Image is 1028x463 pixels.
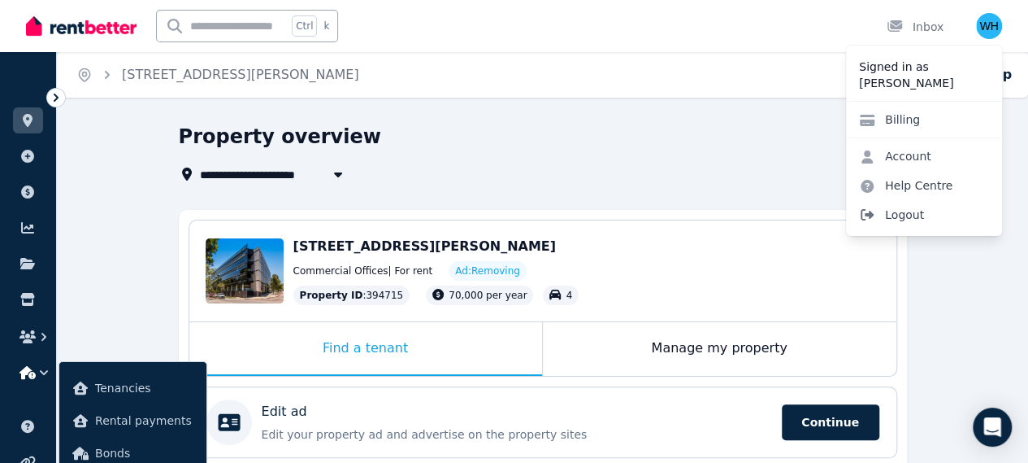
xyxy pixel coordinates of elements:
[846,142,944,171] a: Account
[26,14,137,38] img: RentBetter
[293,286,410,305] div: : 394715
[262,426,772,443] p: Edit your property ad and advertise on the property sites
[292,15,317,37] span: Ctrl
[293,238,556,254] span: [STREET_ADDRESS][PERSON_NAME]
[449,290,527,301] span: 70,000 per year
[859,59,989,75] p: Signed in as
[189,322,542,376] div: Find a tenant
[95,443,193,463] span: Bonds
[66,372,200,404] a: Tenancies
[455,264,520,277] span: Ad: Removing
[566,290,572,301] span: 4
[846,200,1002,229] span: Logout
[782,404,879,440] span: Continue
[189,387,896,457] a: Edit adEdit your property ad and advertise on the property sitesContinue
[57,52,379,98] nav: Breadcrumb
[323,20,329,33] span: k
[846,171,965,200] a: Help Centre
[122,67,359,82] a: [STREET_ADDRESS][PERSON_NAME]
[300,289,363,302] span: Property ID
[973,408,1012,447] div: Open Intercom Messenger
[976,13,1002,39] img: William Henwood
[95,378,193,398] span: Tenancies
[179,124,381,150] h1: Property overview
[262,402,307,422] p: Edit ad
[293,264,433,277] span: Commercial Offices | For rent
[66,404,200,437] a: Rental payments
[543,322,896,376] div: Manage my property
[887,19,943,35] div: Inbox
[95,411,193,430] span: Rental payments
[859,75,989,91] p: [PERSON_NAME]
[846,105,933,134] a: Billing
